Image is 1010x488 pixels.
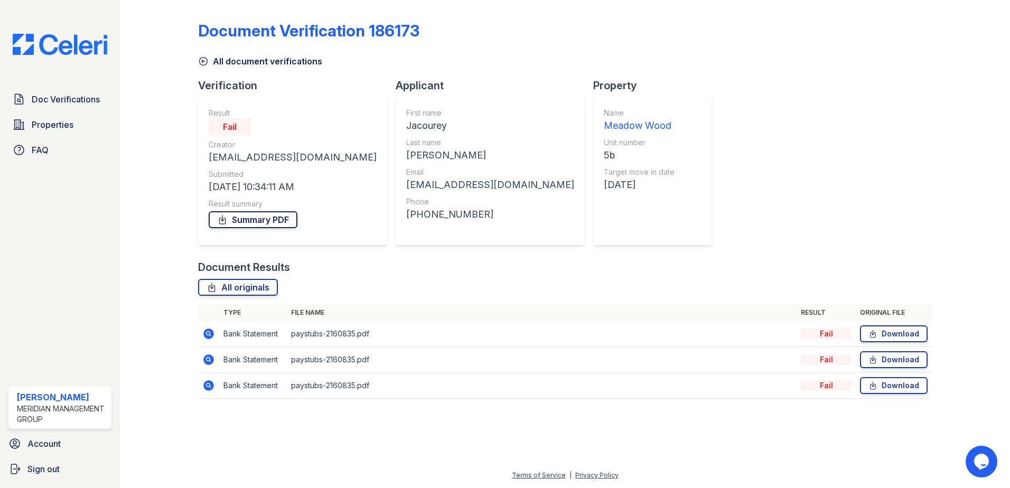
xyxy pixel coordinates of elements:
[396,78,593,93] div: Applicant
[198,78,396,93] div: Verification
[27,437,61,450] span: Account
[209,150,377,165] div: [EMAIL_ADDRESS][DOMAIN_NAME]
[8,139,111,161] a: FAQ
[17,403,107,425] div: Meridian Management Group
[569,471,572,479] div: |
[860,377,928,394] a: Download
[966,446,999,477] iframe: chat widget
[8,114,111,135] a: Properties
[856,304,932,321] th: Original file
[209,108,377,118] div: Result
[797,304,856,321] th: Result
[209,180,377,194] div: [DATE] 10:34:11 AM
[604,137,675,148] div: Unit number
[8,89,111,110] a: Doc Verifications
[198,260,290,275] div: Document Results
[604,108,675,118] div: Name
[604,108,675,133] a: Name Meadow Wood
[860,351,928,368] a: Download
[209,169,377,180] div: Submitted
[406,177,574,192] div: [EMAIL_ADDRESS][DOMAIN_NAME]
[32,93,100,106] span: Doc Verifications
[406,167,574,177] div: Email
[406,118,574,133] div: Jacourey
[198,21,419,40] div: Document Verification 186173
[32,144,49,156] span: FAQ
[219,373,287,399] td: Bank Statement
[32,118,73,131] span: Properties
[198,55,322,68] a: All document verifications
[604,148,675,163] div: 5b
[406,108,574,118] div: First name
[801,354,852,365] div: Fail
[287,304,797,321] th: File name
[4,458,116,480] a: Sign out
[209,139,377,150] div: Creator
[406,196,574,207] div: Phone
[209,211,297,228] a: Summary PDF
[860,325,928,342] a: Download
[209,199,377,209] div: Result summary
[406,207,574,222] div: [PHONE_NUMBER]
[604,118,675,133] div: Meadow Wood
[801,329,852,339] div: Fail
[593,78,720,93] div: Property
[219,347,287,373] td: Bank Statement
[219,304,287,321] th: Type
[406,148,574,163] div: [PERSON_NAME]
[801,380,852,391] div: Fail
[17,391,107,403] div: [PERSON_NAME]
[575,471,619,479] a: Privacy Policy
[209,118,251,135] div: Fail
[604,177,675,192] div: [DATE]
[4,433,116,454] a: Account
[512,471,566,479] a: Terms of Service
[287,373,797,399] td: paystubs-2160835.pdf
[198,279,278,296] a: All originals
[219,321,287,347] td: Bank Statement
[287,321,797,347] td: paystubs-2160835.pdf
[604,167,675,177] div: Target move in date
[406,137,574,148] div: Last name
[4,34,116,55] img: CE_Logo_Blue-a8612792a0a2168367f1c8372b55b34899dd931a85d93a1a3d3e32e68fde9ad4.png
[287,347,797,373] td: paystubs-2160835.pdf
[27,463,60,475] span: Sign out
